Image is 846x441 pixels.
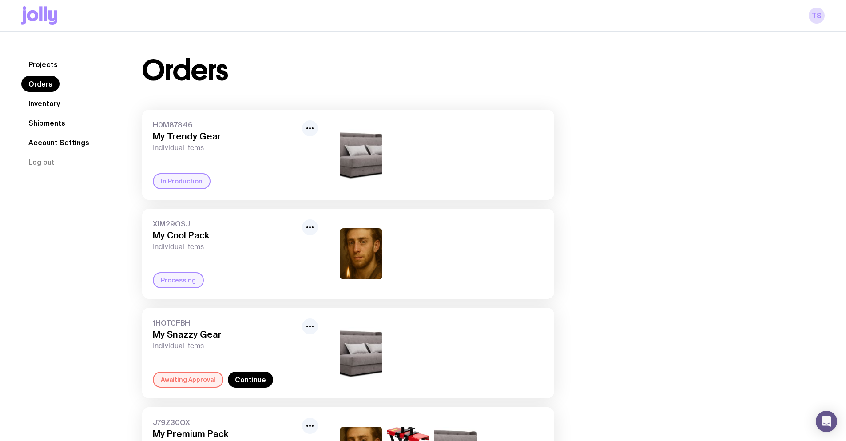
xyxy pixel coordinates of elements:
[153,120,298,129] span: H0M87846
[21,135,96,151] a: Account Settings
[21,56,65,72] a: Projects
[153,318,298,327] span: 1HOTCFBH
[21,115,72,131] a: Shipments
[153,131,298,142] h3: My Trendy Gear
[153,272,204,288] div: Processing
[809,8,825,24] a: TS
[153,242,298,251] span: Individual Items
[153,143,298,152] span: Individual Items
[21,76,60,92] a: Orders
[153,173,211,189] div: In Production
[153,230,298,241] h3: My Cool Pack
[153,418,298,427] span: J79Z30OX
[21,95,67,111] a: Inventory
[21,154,62,170] button: Log out
[153,372,223,388] div: Awaiting Approval
[816,411,837,432] div: Open Intercom Messenger
[153,219,298,228] span: XIM29OSJ
[142,56,228,85] h1: Orders
[153,429,298,439] h3: My Premium Pack
[228,372,273,388] a: Continue
[153,342,298,350] span: Individual Items
[153,329,298,340] h3: My Snazzy Gear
